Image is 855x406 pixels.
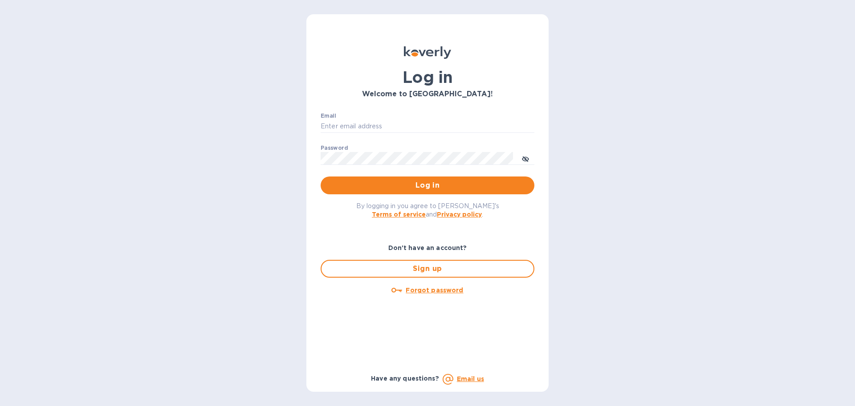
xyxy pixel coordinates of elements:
[437,211,482,218] a: Privacy policy
[321,176,534,194] button: Log in
[457,375,484,382] a: Email us
[406,287,463,294] u: Forgot password
[321,68,534,86] h1: Log in
[371,375,439,382] b: Have any questions?
[321,113,336,119] label: Email
[372,211,426,218] a: Terms of service
[329,263,526,274] span: Sign up
[321,120,534,133] input: Enter email address
[321,90,534,98] h3: Welcome to [GEOGRAPHIC_DATA]!
[356,202,499,218] span: By logging in you agree to [PERSON_NAME]'s and .
[321,145,348,151] label: Password
[404,46,451,59] img: Koverly
[321,260,534,278] button: Sign up
[517,149,534,167] button: toggle password visibility
[388,244,467,251] b: Don't have an account?
[328,180,527,191] span: Log in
